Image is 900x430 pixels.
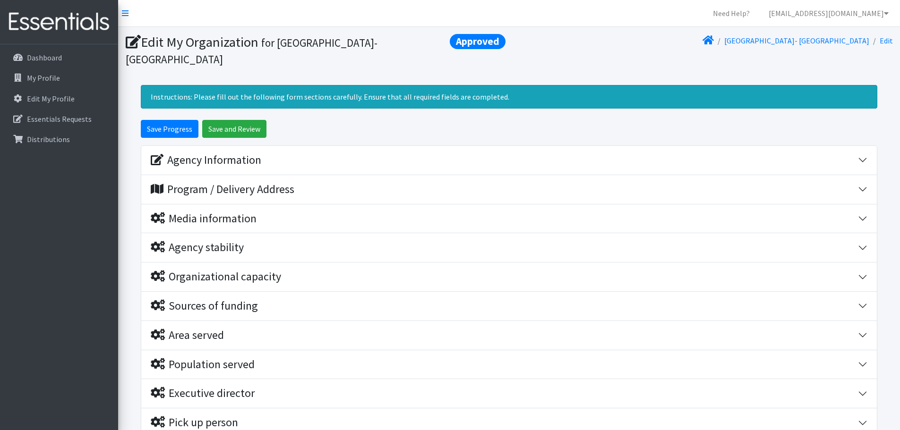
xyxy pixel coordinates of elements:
a: Edit My Profile [4,89,114,108]
div: Media information [151,212,257,226]
div: Population served [151,358,255,371]
button: Executive director [141,379,877,408]
div: Instructions: Please fill out the following form sections carefully. Ensure that all required fie... [141,85,877,109]
div: Organizational capacity [151,270,281,284]
div: Area served [151,329,224,342]
a: Essentials Requests [4,110,114,128]
div: Pick up person [151,416,238,430]
button: Agency Information [141,146,877,175]
div: Executive director [151,387,255,400]
small: for [GEOGRAPHIC_DATA]- [GEOGRAPHIC_DATA] [126,36,377,66]
div: Program / Delivery Address [151,183,294,196]
a: Distributions [4,130,114,149]
span: Approved [450,34,506,49]
button: Agency stability [141,233,877,262]
a: [GEOGRAPHIC_DATA]- [GEOGRAPHIC_DATA] [724,36,869,45]
h1: Edit My Organization [126,34,506,67]
input: Save Progress [141,120,198,138]
div: Sources of funding [151,299,258,313]
button: Area served [141,321,877,350]
p: Edit My Profile [27,94,75,103]
a: Need Help? [705,4,757,23]
div: Agency Information [151,153,261,167]
button: Media information [141,204,877,233]
p: Essentials Requests [27,114,92,124]
p: Distributions [27,135,70,144]
button: Program / Delivery Address [141,175,877,204]
button: Population served [141,350,877,379]
p: Dashboard [27,53,62,62]
p: My Profile [27,73,60,83]
a: [EMAIL_ADDRESS][DOMAIN_NAME] [761,4,896,23]
button: Organizational capacity [141,262,877,291]
img: HumanEssentials [4,6,114,38]
a: Dashboard [4,48,114,67]
input: Save and Review [202,120,266,138]
a: Edit [880,36,893,45]
div: Agency stability [151,241,244,254]
button: Sources of funding [141,292,877,320]
a: My Profile [4,68,114,87]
